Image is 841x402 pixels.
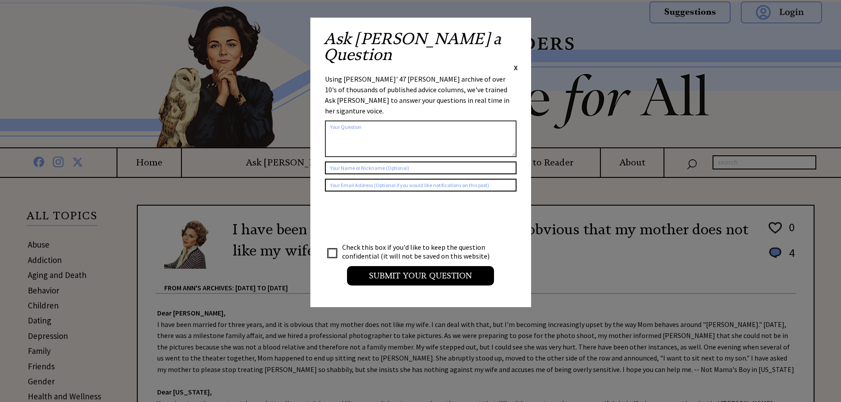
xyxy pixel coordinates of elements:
div: Using [PERSON_NAME]' 47 [PERSON_NAME] archive of over 10's of thousands of published advice colum... [325,74,517,116]
h2: Ask [PERSON_NAME] a Question [324,31,518,63]
span: X [514,63,518,72]
td: Check this box if you'd like to keep the question confidential (it will not be saved on this webs... [342,242,498,261]
input: Your Name or Nickname (Optional) [325,162,517,174]
input: Your Email Address (Optional if you would like notifications on this post) [325,179,517,192]
input: Submit your Question [347,266,494,286]
iframe: reCAPTCHA [325,200,459,235]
